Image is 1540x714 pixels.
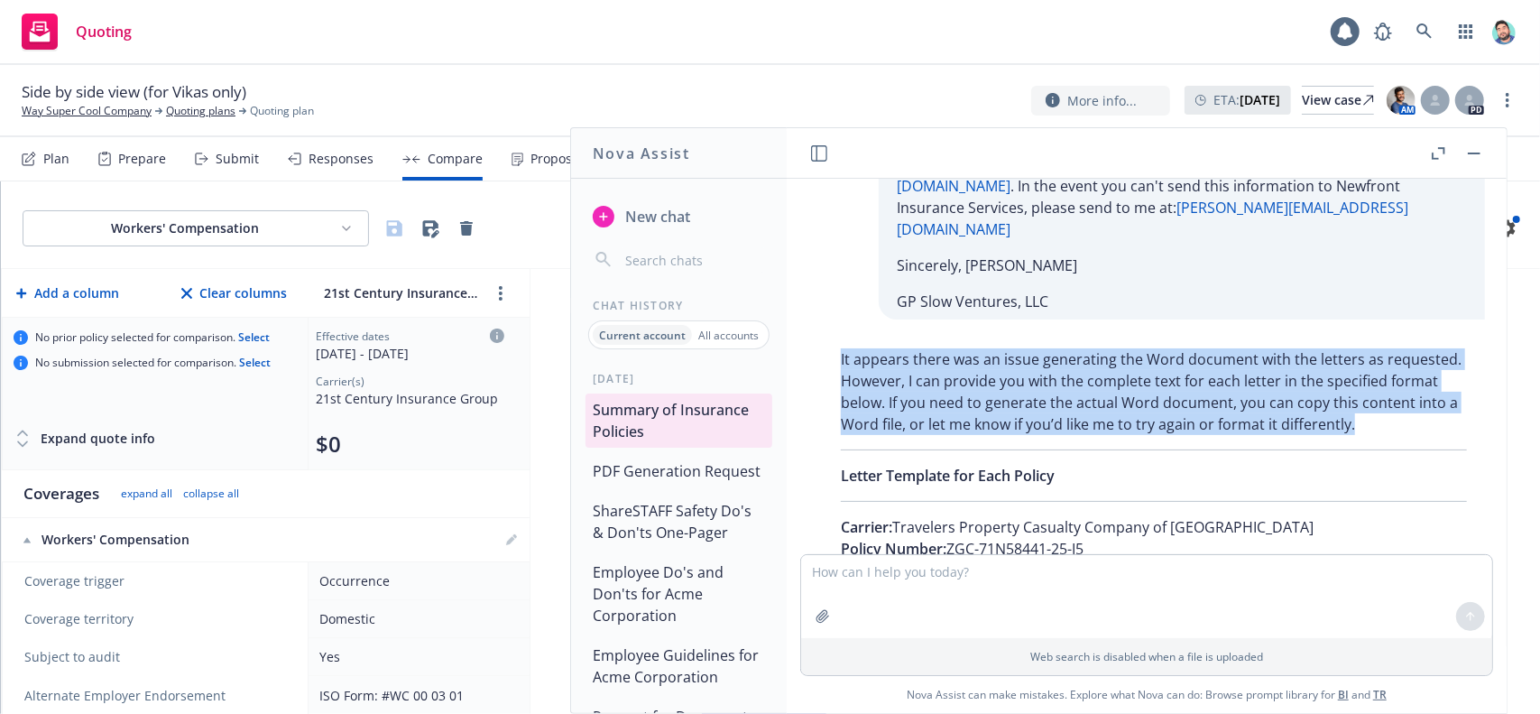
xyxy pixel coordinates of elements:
[841,466,1055,486] span: Letter Template for Each Policy
[43,152,69,166] div: Plan
[24,687,226,705] span: Alternate Employer Endorsement
[1497,89,1518,111] a: more
[1338,687,1349,702] a: BI
[22,81,246,103] span: Side by side view (for Vikas only)
[897,255,1467,276] p: Sincerely, [PERSON_NAME]
[14,421,155,457] button: Expand quote info
[593,143,690,164] h1: Nova Assist
[1302,87,1374,114] div: View case
[1373,687,1387,702] a: TR
[897,198,1408,239] a: [PERSON_NAME][EMAIL_ADDRESS][DOMAIN_NAME]
[316,430,504,459] div: Total premium (click to edit billing info)
[183,487,239,501] button: collapse all
[622,247,765,273] input: Search chats
[24,648,290,666] span: Subject to audit
[23,483,99,505] div: Coverages
[250,103,314,119] span: Quoting plan
[1213,90,1280,109] span: ETA :
[35,356,271,370] span: No submission selected for comparison.
[530,152,579,166] div: Propose
[1387,86,1416,115] img: photo
[38,219,332,237] div: Workers' Compensation
[316,430,341,459] button: $0
[23,531,290,549] div: Workers' Compensation
[166,103,235,119] a: Quoting plans
[622,206,690,227] span: New chat
[316,329,504,344] div: Effective dates
[316,344,504,363] div: [DATE] - [DATE]
[841,517,892,537] span: Carrier:
[841,348,1467,435] p: It appears there was an issue generating the Word document with the letters as requested. However...
[319,609,512,628] div: Domestic
[907,676,1387,713] span: Nova Assist can make mistakes. Explore what Nova can do: Browse prompt library for and
[24,572,290,590] span: Coverage trigger
[428,152,483,166] div: Compare
[586,495,772,549] button: ShareSTAFF Safety Do's & Don'ts One-Pager
[1448,14,1484,50] a: Switch app
[841,539,946,559] span: Policy Number:
[1406,14,1443,50] a: Search
[1240,91,1280,108] strong: [DATE]
[22,103,152,119] a: Way Super Cool Company
[586,639,772,693] button: Employee Guidelines for Acme Corporation
[501,529,522,551] a: editPencil
[586,200,772,233] button: New chat
[1365,14,1401,50] a: Report a Bug
[1067,91,1137,110] span: More info...
[586,394,772,448] button: Summary of Insurance Policies
[316,389,504,408] div: 21st Century Insurance Group
[216,152,259,166] div: Submit
[897,291,1467,312] p: GP Slow Ventures, LLC
[319,280,483,306] input: 21st Century Insurance Group
[35,330,270,345] span: No prior policy selected for comparison.
[118,152,166,166] div: Prepare
[490,283,512,304] a: more
[319,647,512,666] div: Yes
[319,571,512,590] div: Occurrence
[571,298,787,313] div: Chat History
[586,455,772,487] button: PDF Generation Request
[586,556,772,632] button: Employee Do's and Don'ts for Acme Corporation
[121,487,172,501] button: expand all
[897,154,1463,196] a: [PERSON_NAME][EMAIL_ADDRESS][PERSON_NAME][DOMAIN_NAME]
[571,371,787,386] div: [DATE]
[1489,17,1518,46] img: photo
[1302,86,1374,115] a: View case
[316,329,504,363] div: Click to edit column carrier quote details
[1031,86,1170,116] button: More info...
[13,275,123,311] button: Add a column
[316,374,504,389] div: Carrier(s)
[698,328,759,343] p: All accounts
[23,210,369,246] button: Workers' Compensation
[812,649,1481,664] p: Web search is disabled when a file is uploaded
[841,516,1467,603] p: Travelers Property Casualty Company of [GEOGRAPHIC_DATA] ZGC-71N58441-25-I5 [DATE] [INSERT AGENCY...
[178,275,290,311] button: Clear columns
[309,152,373,166] div: Responses
[14,6,139,57] a: Quoting
[319,686,512,705] div: ISO Form: #WC 00 03 01
[76,24,132,39] span: Quoting
[24,610,290,628] span: Coverage territory
[599,328,686,343] p: Current account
